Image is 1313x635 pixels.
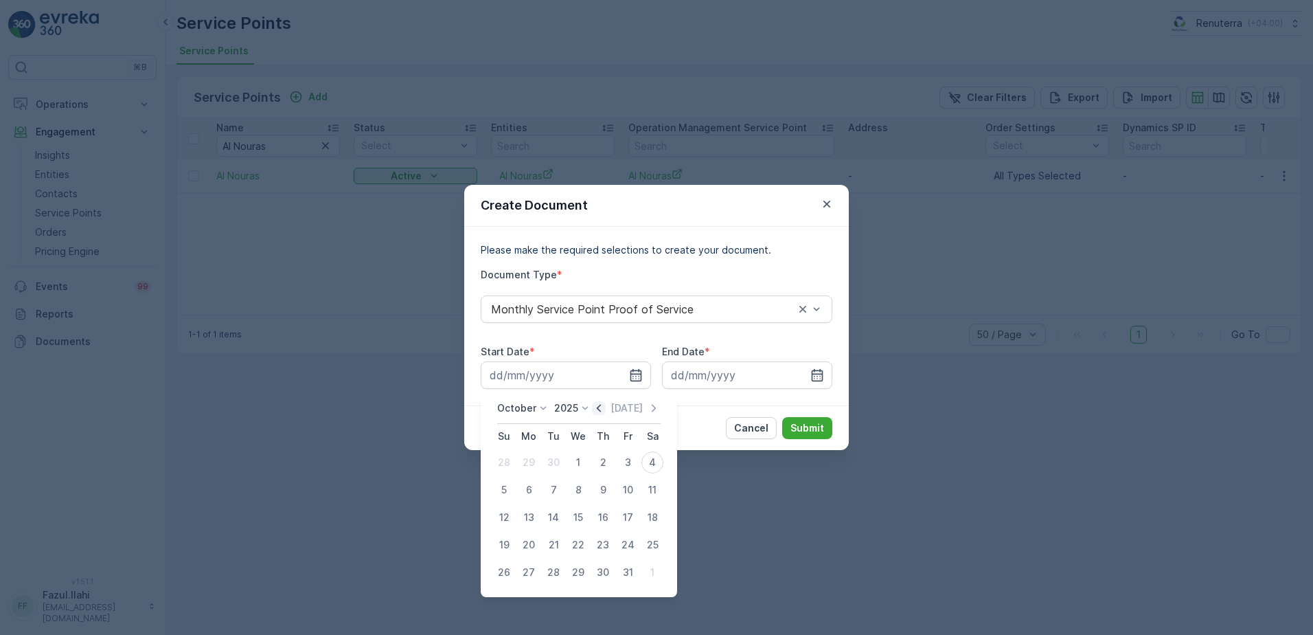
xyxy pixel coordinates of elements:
div: 25 [641,534,663,556]
p: October [497,401,536,415]
button: Submit [782,417,832,439]
p: Cancel [734,421,768,435]
p: [DATE] [610,401,643,415]
div: 15 [567,506,589,528]
th: Wednesday [566,424,591,449]
label: Start Date [481,346,529,357]
label: Document Type [481,269,557,280]
p: Please make the required selections to create your document. [481,243,832,257]
label: End Date [662,346,705,357]
div: 1 [641,561,663,583]
div: 22 [567,534,589,556]
div: 31 [617,561,639,583]
th: Sunday [492,424,516,449]
div: 18 [641,506,663,528]
div: 29 [567,561,589,583]
div: 7 [543,479,564,501]
th: Friday [615,424,640,449]
div: 11 [641,479,663,501]
div: 1 [567,452,589,474]
div: 30 [543,452,564,474]
input: dd/mm/yyyy [481,361,651,389]
div: 28 [493,452,515,474]
div: 26 [493,561,515,583]
div: 6 [518,479,540,501]
div: 23 [592,534,614,556]
div: 12 [493,506,515,528]
th: Monday [516,424,541,449]
div: 9 [592,479,614,501]
div: 30 [592,561,614,583]
div: 17 [617,506,639,528]
div: 29 [518,452,540,474]
div: 14 [543,506,564,528]
div: 13 [518,506,540,528]
div: 28 [543,561,564,583]
input: dd/mm/yyyy [662,361,832,389]
p: 2025 [554,401,578,415]
button: Cancel [726,417,777,439]
div: 3 [617,452,639,474]
th: Saturday [640,424,665,449]
div: 4 [641,452,663,474]
p: Submit [790,421,824,435]
div: 27 [518,561,540,583]
div: 21 [543,534,564,556]
div: 16 [592,506,614,528]
div: 2 [592,452,614,474]
div: 5 [493,479,515,501]
div: 8 [567,479,589,501]
div: 20 [518,534,540,556]
div: 19 [493,534,515,556]
div: 10 [617,479,639,501]
p: Create Document [481,196,588,215]
th: Thursday [591,424,615,449]
th: Tuesday [541,424,566,449]
div: 24 [617,534,639,556]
